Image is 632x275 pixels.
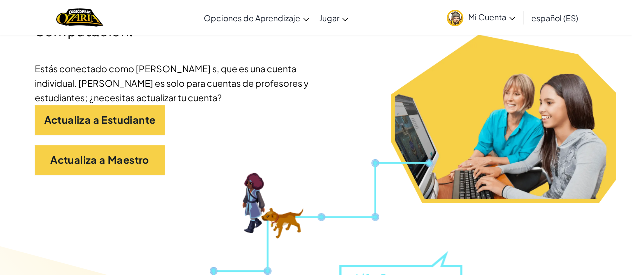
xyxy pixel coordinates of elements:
[319,13,339,23] span: Jugar
[314,4,353,31] a: Jugar
[35,105,165,135] a: Actualiza a Estudiante
[199,4,314,31] a: Opciones de Aprendizaje
[531,13,578,23] span: español (ES)
[204,13,300,23] span: Opciones de Aprendizaje
[35,61,335,105] div: Estás conectado como [PERSON_NAME] s, que es una cuenta individual. [PERSON_NAME] es solo para cu...
[56,7,103,28] img: Home
[526,4,583,31] a: español (ES)
[56,7,103,28] a: Ozaria by CodeCombat logo
[468,12,515,22] span: Mi Cuenta
[447,10,463,26] img: avatar
[35,145,165,175] a: Actualiza a Maestro
[442,2,520,33] a: Mi Cuenta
